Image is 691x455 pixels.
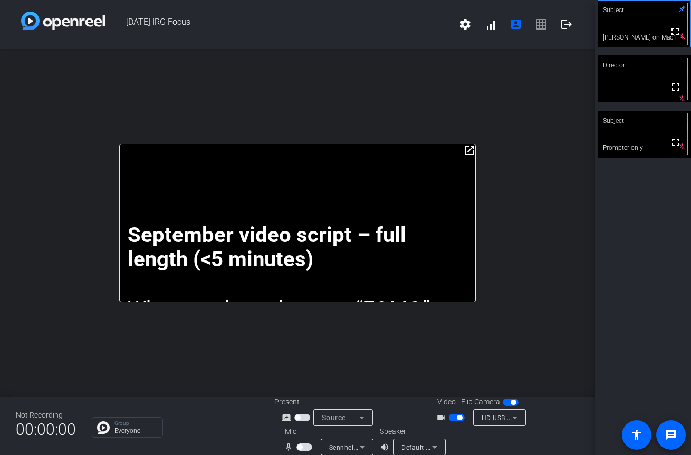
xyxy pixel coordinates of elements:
mat-icon: fullscreen [669,136,682,149]
div: Speaker [380,426,443,437]
mat-icon: settings [459,18,472,31]
mat-icon: fullscreen [669,25,682,38]
mat-icon: fullscreen [669,81,682,93]
span: Video [437,396,456,408]
span: Sennheiser XS LAV USB-C (1377:10fe) [329,443,446,451]
div: Not Recording [16,410,76,421]
mat-icon: accessibility [630,429,643,441]
p: Group [114,421,157,426]
mat-icon: mic_none [284,441,296,453]
span: HD USB CAMERA (32e4:0317) [482,413,574,422]
mat-icon: message [665,429,677,441]
div: Present [274,396,380,408]
div: Director [598,55,691,75]
img: white-gradient.svg [21,12,105,30]
mat-icon: logout [560,18,573,31]
div: Subject [598,111,691,131]
strong: September video script – full length (<5 minutes) [128,222,411,272]
span: [DATE] IRG Focus [105,12,453,37]
mat-icon: account_box [510,18,522,31]
span: Default - MacBook Pro Speakers (Built-in) [401,443,529,451]
span: Source [322,413,346,422]
mat-icon: screen_share_outline [282,411,294,424]
img: Chat Icon [97,421,110,434]
mat-icon: open_in_new [463,144,476,157]
span: 00:00:00 [16,417,76,442]
p: Everyone [114,428,157,434]
div: Mic [274,426,380,437]
mat-icon: videocam_outline [436,411,449,424]
button: signal_cellular_alt [478,12,503,37]
mat-icon: volume_up [380,441,392,453]
span: Flip Camera [461,396,500,408]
